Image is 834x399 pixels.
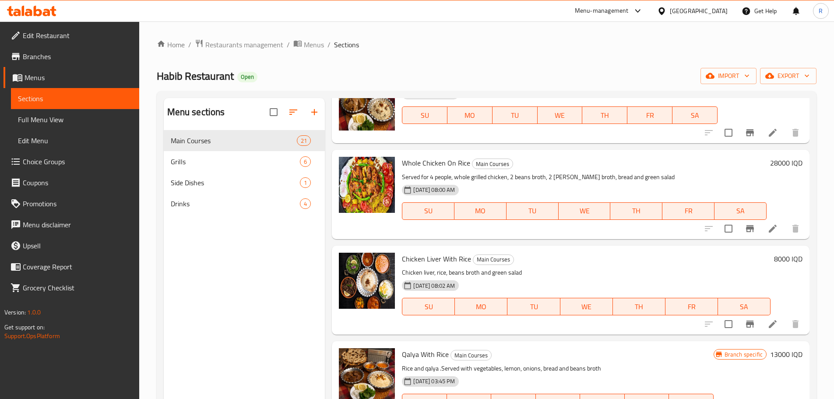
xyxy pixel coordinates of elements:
[541,109,579,122] span: WE
[23,51,132,62] span: Branches
[785,314,806,335] button: delete
[458,300,504,313] span: MO
[4,321,45,333] span: Get support on:
[700,68,757,84] button: import
[774,253,802,265] h6: 8000 IQD
[473,254,514,265] div: Main Courses
[767,319,778,329] a: Edit menu item
[676,109,714,122] span: SA
[4,235,139,256] a: Upsell
[4,330,60,342] a: Support.OpsPlatform
[575,6,629,16] div: Menu-management
[11,130,139,151] a: Edit Menu
[23,282,132,293] span: Grocery Checklist
[507,298,560,315] button: TU
[707,71,750,81] span: import
[472,159,513,169] span: Main Courses
[770,348,802,360] h6: 13000 IQD
[23,177,132,188] span: Coupons
[164,127,325,218] nav: Menu sections
[18,114,132,125] span: Full Menu View
[297,135,311,146] div: items
[406,300,451,313] span: SU
[11,88,139,109] a: Sections
[739,122,760,143] button: Branch-specific-item
[406,109,444,122] span: SU
[4,151,139,172] a: Choice Groups
[402,172,767,183] p: Served for 4 people, whole grilled chicken, 2 beans broth, 2 [PERSON_NAME] broth, bread and green...
[171,156,300,167] span: Grills
[669,300,714,313] span: FR
[610,202,662,220] button: TH
[511,300,556,313] span: TU
[447,106,493,124] button: MO
[339,157,395,213] img: Whole Chicken On Rice
[767,223,778,234] a: Edit menu item
[23,30,132,41] span: Edit Restaurant
[402,348,449,361] span: Qalya With Rice
[339,253,395,309] img: Chicken Liver With Rice
[304,102,325,123] button: Add section
[719,315,738,333] span: Select to update
[455,298,507,315] button: MO
[11,109,139,130] a: Full Menu View
[451,109,489,122] span: MO
[718,298,771,315] button: SA
[739,314,760,335] button: Branch-specific-item
[300,156,311,167] div: items
[23,219,132,230] span: Menu disclaimer
[237,72,257,82] div: Open
[4,214,139,235] a: Menu disclaimer
[496,109,534,122] span: TU
[339,74,395,131] img: Rice And Red Chicken
[293,39,324,50] a: Menus
[23,198,132,209] span: Promotions
[666,205,711,217] span: FR
[27,307,41,318] span: 1.0.0
[410,186,458,194] span: [DATE] 08:00 AM
[760,68,816,84] button: export
[767,127,778,138] a: Edit menu item
[767,71,809,81] span: export
[718,205,763,217] span: SA
[287,39,290,50] li: /
[283,102,304,123] span: Sort sections
[451,350,491,360] span: Main Courses
[4,25,139,46] a: Edit Restaurant
[560,298,613,315] button: WE
[4,193,139,214] a: Promotions
[4,67,139,88] a: Menus
[300,177,311,188] div: items
[458,205,503,217] span: MO
[23,261,132,272] span: Coverage Report
[770,157,802,169] h6: 28000 IQD
[300,158,310,166] span: 6
[662,202,714,220] button: FR
[4,277,139,298] a: Grocery Checklist
[627,106,672,124] button: FR
[538,106,583,124] button: WE
[402,252,471,265] span: Chicken Liver With Rice
[23,156,132,167] span: Choice Groups
[402,267,771,278] p: Chicken liver, rice, beans broth and green salad
[171,198,300,209] span: Drinks
[493,106,538,124] button: TU
[472,159,513,169] div: Main Courses
[300,198,311,209] div: items
[18,135,132,146] span: Edit Menu
[157,39,185,50] a: Home
[171,135,297,146] span: Main Courses
[171,177,300,188] span: Side Dishes
[582,106,627,124] button: TH
[4,256,139,277] a: Coverage Report
[406,205,451,217] span: SU
[164,130,325,151] div: Main Courses21
[402,363,713,374] p: Rice and qalya .Served with vegetables, lemon, onions, bread and beans broth
[23,240,132,251] span: Upsell
[18,93,132,104] span: Sections
[157,39,816,50] nav: breadcrumb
